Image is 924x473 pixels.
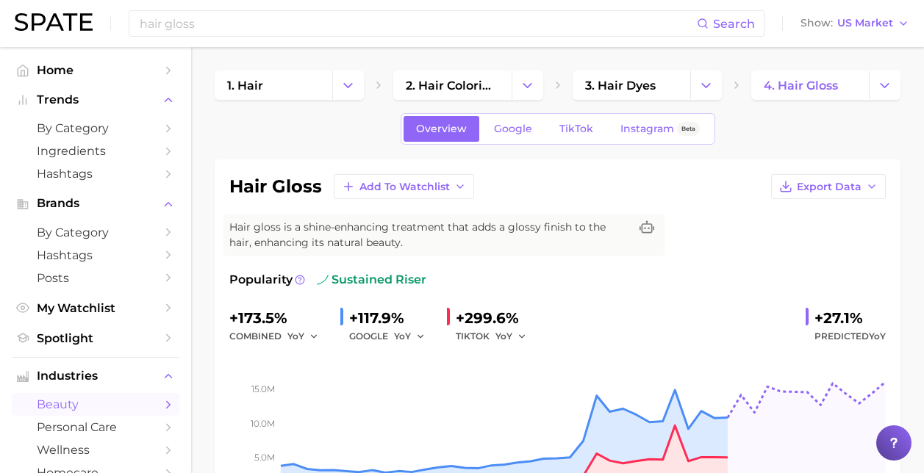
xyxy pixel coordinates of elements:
button: Change Category [690,71,722,100]
div: GOOGLE [349,328,435,345]
a: wellness [12,438,179,461]
span: Hair gloss is a shine-enhancing treatment that adds a glossy finish to the hair, enhancing its na... [229,220,629,250]
a: Spotlight [12,327,179,350]
span: Industries [37,369,154,383]
button: ShowUS Market [797,14,913,33]
span: personal care [37,420,154,434]
span: My Watchlist [37,301,154,315]
button: Brands [12,192,179,214]
span: Beta [681,123,695,135]
span: Brands [37,197,154,210]
a: InstagramBeta [608,116,712,142]
img: sustained riser [317,274,329,286]
div: +173.5% [229,306,329,330]
span: 2. hair coloring products [406,79,498,93]
span: Ingredients [37,144,154,158]
span: Hashtags [37,167,154,181]
div: combined [229,328,329,345]
button: Add to Watchlist [334,174,474,199]
a: Hashtags [12,162,179,185]
a: 3. hair dyes [573,71,690,100]
button: YoY [495,328,527,345]
span: wellness [37,443,154,457]
span: Instagram [620,123,674,135]
div: TIKTOK [456,328,537,345]
span: by Category [37,121,154,135]
button: YoY [287,328,319,345]
span: 3. hair dyes [585,79,656,93]
button: Industries [12,365,179,387]
span: Spotlight [37,331,154,345]
span: YoY [869,331,886,342]
span: beauty [37,397,154,411]
div: +299.6% [456,306,537,330]
a: personal care [12,416,179,438]
div: +27.1% [814,306,886,330]
span: Popularity [229,271,293,289]
a: Posts [12,267,179,289]
button: Change Category [332,71,364,100]
span: Hashtags [37,248,154,262]
a: Home [12,59,179,82]
button: Change Category [512,71,543,100]
a: 4. hair gloss [751,71,869,100]
a: Ingredients [12,140,179,162]
span: Add to Watchlist [359,181,450,193]
input: Search here for a brand, industry, or ingredient [138,11,697,36]
a: My Watchlist [12,297,179,319]
a: beauty [12,393,179,416]
span: TikTok [559,123,593,135]
span: by Category [37,225,154,239]
a: 2. hair coloring products [393,71,511,100]
span: Predicted [814,328,886,345]
span: Trends [37,93,154,106]
a: 1. hair [215,71,332,100]
span: 1. hair [227,79,263,93]
span: US Market [837,19,893,27]
span: Overview [416,123,467,135]
span: Export Data [797,181,862,193]
span: Home [37,63,154,77]
span: YoY [495,330,512,342]
span: sustained riser [317,271,426,289]
div: +117.9% [349,306,435,330]
a: Hashtags [12,244,179,267]
h1: hair gloss [229,178,322,195]
span: Posts [37,271,154,285]
a: Overview [404,116,479,142]
button: Change Category [869,71,900,100]
span: YoY [287,330,304,342]
span: Google [494,123,532,135]
button: Export Data [771,174,886,199]
span: YoY [394,330,411,342]
a: by Category [12,117,179,140]
button: Trends [12,89,179,111]
span: Search [713,17,755,31]
a: Google [481,116,545,142]
button: YoY [394,328,426,345]
span: 4. hair gloss [764,79,838,93]
a: TikTok [547,116,606,142]
img: SPATE [15,13,93,31]
a: by Category [12,221,179,244]
span: Show [801,19,833,27]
